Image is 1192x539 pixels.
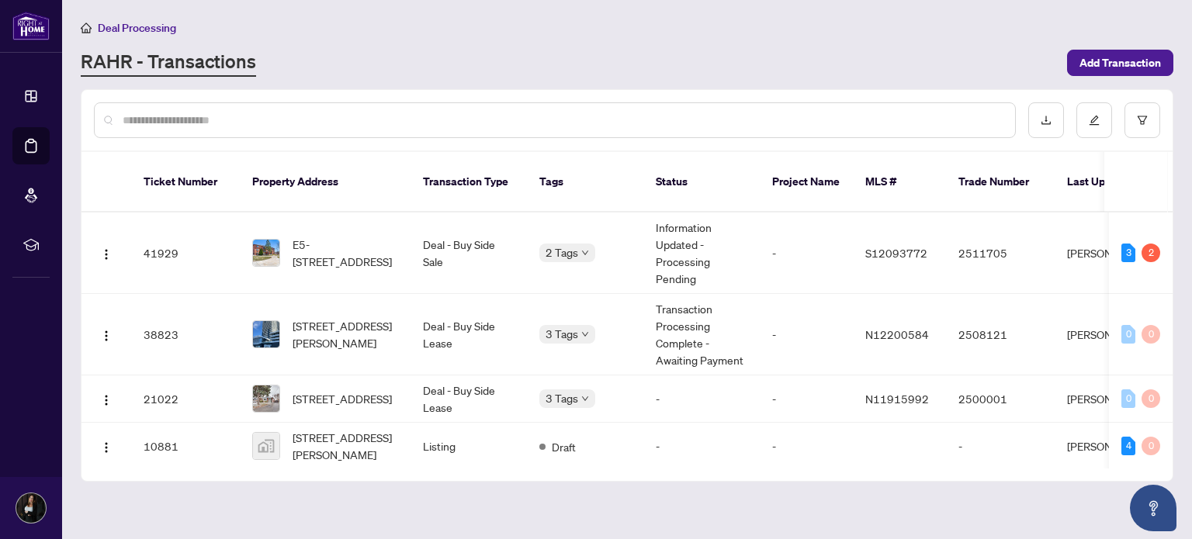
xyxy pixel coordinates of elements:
[760,294,853,375] td: -
[1079,50,1161,75] span: Add Transaction
[81,49,256,77] a: RAHR - Transactions
[131,423,240,470] td: 10881
[1142,389,1160,408] div: 0
[643,212,760,294] td: Information Updated - Processing Pending
[100,330,113,342] img: Logo
[253,385,279,412] img: thumbnail-img
[546,389,578,407] span: 3 Tags
[94,240,119,265] button: Logo
[240,152,411,212] th: Property Address
[100,394,113,406] img: Logo
[946,152,1055,212] th: Trade Number
[293,317,398,351] span: [STREET_ADDRESS][PERSON_NAME]
[946,294,1055,375] td: 2508121
[1076,102,1112,138] button: edit
[293,429,398,463] span: [STREET_ADDRESS][PERSON_NAME]
[643,423,760,470] td: -
[546,244,578,261] span: 2 Tags
[865,327,929,341] span: N12200584
[1142,325,1160,344] div: 0
[253,240,279,266] img: thumbnail-img
[865,246,927,260] span: S12093772
[411,423,527,470] td: Listing
[546,325,578,343] span: 3 Tags
[411,212,527,294] td: Deal - Buy Side Sale
[293,236,398,270] span: E5-[STREET_ADDRESS]
[760,375,853,423] td: -
[946,212,1055,294] td: 2511705
[1055,212,1171,294] td: [PERSON_NAME]
[94,434,119,458] button: Logo
[1067,50,1173,76] button: Add Transaction
[581,395,589,403] span: down
[1124,102,1160,138] button: filter
[1130,485,1176,531] button: Open asap
[760,152,853,212] th: Project Name
[1055,294,1171,375] td: [PERSON_NAME]
[94,322,119,347] button: Logo
[581,330,589,338] span: down
[1055,375,1171,423] td: [PERSON_NAME]
[1121,389,1135,408] div: 0
[81,22,92,33] span: home
[853,152,946,212] th: MLS #
[1137,115,1148,126] span: filter
[946,423,1055,470] td: -
[253,321,279,347] img: thumbnail-img
[411,375,527,423] td: Deal - Buy Side Lease
[581,249,589,257] span: down
[1142,437,1160,455] div: 0
[760,423,853,470] td: -
[1055,152,1171,212] th: Last Updated By
[253,433,279,459] img: thumbnail-img
[1142,244,1160,262] div: 2
[411,294,527,375] td: Deal - Buy Side Lease
[131,212,240,294] td: 41929
[643,294,760,375] td: Transaction Processing Complete - Awaiting Payment
[865,392,929,406] span: N11915992
[131,375,240,423] td: 21022
[16,493,46,523] img: Profile Icon
[643,375,760,423] td: -
[1055,423,1171,470] td: [PERSON_NAME]
[760,212,853,294] td: -
[1121,325,1135,344] div: 0
[12,12,50,40] img: logo
[131,152,240,212] th: Ticket Number
[94,386,119,411] button: Logo
[293,390,392,407] span: [STREET_ADDRESS]
[1121,244,1135,262] div: 3
[100,441,113,454] img: Logo
[552,438,576,455] span: Draft
[1089,115,1100,126] span: edit
[946,375,1055,423] td: 2500001
[643,152,760,212] th: Status
[131,294,240,375] td: 38823
[527,152,643,212] th: Tags
[100,248,113,261] img: Logo
[1121,437,1135,455] div: 4
[1041,115,1052,126] span: download
[98,21,176,35] span: Deal Processing
[1028,102,1064,138] button: download
[411,152,527,212] th: Transaction Type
